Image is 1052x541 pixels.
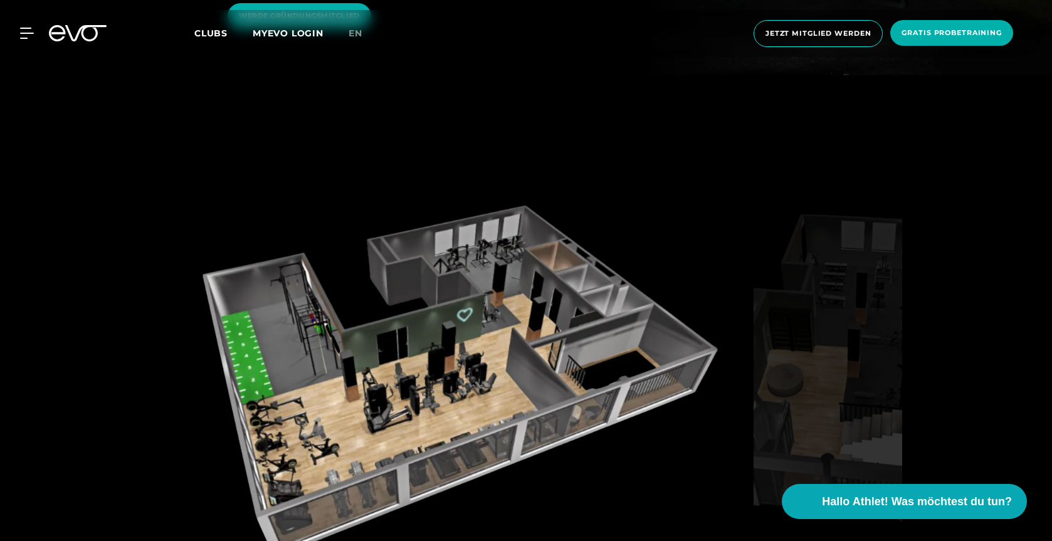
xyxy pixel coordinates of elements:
[194,27,253,39] a: Clubs
[782,484,1027,519] button: Hallo Athlet! Was möchtest du tun?
[902,28,1002,38] span: Gratis Probetraining
[822,493,1012,510] span: Hallo Athlet! Was möchtest du tun?
[349,26,377,41] a: en
[194,28,228,39] span: Clubs
[886,20,1017,47] a: Gratis Probetraining
[253,28,323,39] a: MYEVO LOGIN
[750,20,886,47] a: Jetzt Mitglied werden
[349,28,362,39] span: en
[765,28,871,39] span: Jetzt Mitglied werden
